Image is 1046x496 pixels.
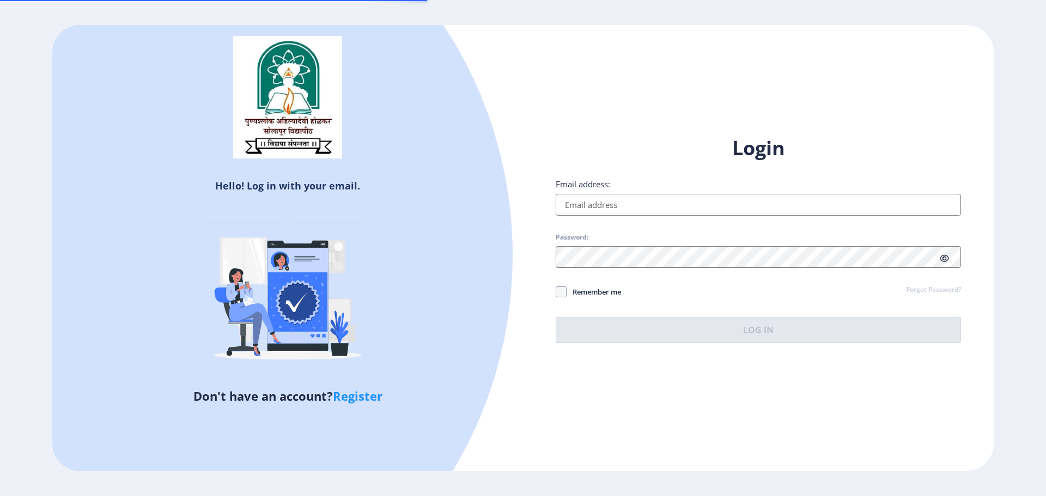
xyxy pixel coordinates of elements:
h1: Login [556,135,961,161]
label: Password: [556,233,588,242]
img: Verified-rafiki.svg [192,197,383,387]
label: Email address: [556,179,610,189]
h5: Don't have an account? [60,387,515,405]
button: Log In [556,317,961,343]
img: sulogo.png [233,36,342,159]
a: Forgot Password? [907,285,961,295]
span: Remember me [567,285,621,298]
input: Email address [556,194,961,216]
a: Register [333,388,382,404]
